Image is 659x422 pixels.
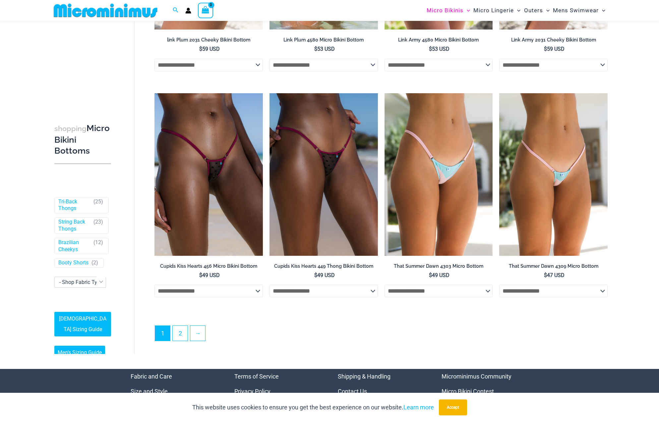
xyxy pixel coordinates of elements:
a: Micro LingerieMenu ToggleMenu Toggle [472,2,522,19]
a: Cupids Kiss Hearts 456 Micro Bikini Bottom [154,263,263,272]
span: 2 [93,259,96,266]
h2: Link Army 4580 Micro Bikini Bottom [385,37,493,43]
a: [DEMOGRAPHIC_DATA] Sizing Guide [54,312,111,336]
a: Cupids Kiss Hearts 449 Thong 01Cupids Kiss Hearts 323 Underwire Top 449 Thong 05Cupids Kiss Heart... [270,93,378,256]
a: Search icon link [173,6,179,15]
a: Terms of Service [234,373,279,380]
h2: Cupids Kiss Hearts 449 Thong Bikini Bottom [270,263,378,269]
span: ( ) [93,198,103,212]
span: Menu Toggle [599,2,605,19]
img: That Summer Dawn 4303 Micro 01 [385,93,493,256]
a: Shipping & Handling [338,373,390,380]
span: 23 [95,219,101,225]
span: Menu Toggle [543,2,550,19]
h2: link Plum 2031 Cheeky Bikini Bottom [154,37,263,43]
h2: That Summer Dawn 4303 Micro Bottom [385,263,493,269]
a: link Plum 2031 Cheeky Bikini Bottom [154,37,263,45]
a: Link Army 4580 Micro Bikini Bottom [385,37,493,45]
a: Cupids Kiss Hearts 456 Micro 01Cupids Kiss Hearts 323 Underwire Top 456 Micro 06Cupids Kiss Heart... [154,93,263,256]
a: That Summer Dawn 4303 Micro 01That Summer Dawn 3063 Tri Top 4303 Micro 05That Summer Dawn 3063 Tr... [385,93,493,256]
span: Page 1 [155,326,170,341]
h3: Micro Bikini Bottoms [54,123,111,157]
a: That Summer Dawn 4309 Micro 02That Summer Dawn 4309 Micro 01That Summer Dawn 4309 Micro 01 [499,93,608,256]
span: Mens Swimwear [553,2,599,19]
span: Outers [524,2,543,19]
h2: That Summer Dawn 4309 Micro Bottom [499,263,608,269]
img: Cupids Kiss Hearts 323 Underwire Top 449 Thong 05 [270,93,378,256]
h2: Link Plum 4580 Micro Bikini Bottom [270,37,378,43]
a: View Shopping Cart, empty [198,3,213,18]
nav: Menu [442,369,529,414]
a: Micro BikinisMenu ToggleMenu Toggle [425,2,472,19]
span: $ [199,272,202,278]
a: Link Army 2031 Cheeky Bikini Bottom [499,37,608,45]
span: $ [199,46,202,52]
a: That Summer Dawn 4303 Micro Bottom [385,263,493,272]
span: 25 [95,198,101,204]
nav: Menu [131,369,218,414]
bdi: 53 USD [314,46,335,52]
bdi: 59 USD [199,46,220,52]
span: - Shop Fabric Type [54,276,106,287]
nav: Site Navigation [424,1,608,20]
a: Fabric and Care [131,373,172,380]
span: Micro Bikinis [427,2,463,19]
a: Account icon link [185,8,191,14]
a: Cupids Kiss Hearts 449 Thong Bikini Bottom [270,263,378,272]
a: → [190,326,205,341]
span: $ [314,46,317,52]
span: ( ) [93,239,103,253]
bdi: 49 USD [199,272,220,278]
a: String Back Thongs [58,219,90,233]
a: Brazilian Cheekys [58,239,90,253]
span: Menu Toggle [463,2,470,19]
span: ( ) [93,219,103,233]
a: Mens SwimwearMenu ToggleMenu Toggle [551,2,607,19]
aside: Footer Widget 1 [131,369,218,414]
span: $ [314,272,317,278]
span: Menu Toggle [514,2,520,19]
span: ( ) [91,259,98,266]
a: OutersMenu ToggleMenu Toggle [522,2,551,19]
span: $ [544,46,547,52]
a: Link Plum 4580 Micro Bikini Bottom [270,37,378,45]
a: Men’s Sizing Guide [54,345,105,359]
a: Booty Shorts [58,259,89,266]
bdi: 49 USD [429,272,449,278]
span: - Shop Fabric Type [59,279,103,285]
nav: Menu [234,369,322,414]
span: $ [429,46,432,52]
a: Contact Us [338,388,367,395]
bdi: 53 USD [429,46,449,52]
a: Tri-Back Thongs [58,198,90,212]
a: Learn more [403,404,434,411]
bdi: 47 USD [544,272,565,278]
span: $ [544,272,547,278]
img: MM SHOP LOGO FLAT [51,3,160,18]
button: Accept [439,399,467,415]
a: Microminimus Community [442,373,511,380]
span: shopping [54,124,87,133]
a: That Summer Dawn 4309 Micro Bottom [499,263,608,272]
span: 12 [95,239,101,246]
nav: Menu [338,369,425,414]
aside: Footer Widget 4 [442,369,529,414]
aside: Footer Widget 2 [234,369,322,414]
img: Cupids Kiss Hearts 456 Micro 01 [154,93,263,256]
h2: Link Army 2031 Cheeky Bikini Bottom [499,37,608,43]
a: Privacy Policy [234,388,270,395]
img: That Summer Dawn 4309 Micro 02 [499,93,608,256]
bdi: 49 USD [314,272,335,278]
aside: Footer Widget 3 [338,369,425,414]
a: Page 2 [173,326,188,341]
span: $ [429,272,432,278]
a: Size and Style [131,388,168,395]
span: - Shop Fabric Type [55,277,106,287]
nav: Product Pagination [154,325,608,345]
span: Micro Lingerie [473,2,514,19]
h2: Cupids Kiss Hearts 456 Micro Bikini Bottom [154,263,263,269]
p: This website uses cookies to ensure you get the best experience on our website. [192,402,434,412]
a: Micro Bikini Contest [442,388,494,395]
bdi: 59 USD [544,46,565,52]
